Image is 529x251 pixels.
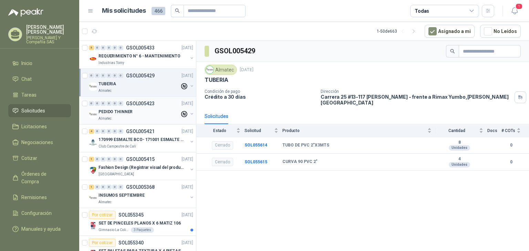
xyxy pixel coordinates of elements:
p: GSOL005429 [126,73,155,78]
div: 0 [112,73,117,78]
span: Remisiones [21,194,47,201]
span: Solicitudes [21,107,45,114]
p: Carrera 25 #13-117 [PERSON_NAME] - frente a Rimax Yumbo , [PERSON_NAME][GEOGRAPHIC_DATA] [321,94,512,106]
div: Solicitudes [205,112,228,120]
p: REQUERIMIENTO N° 6 - MANTENIMIENTO [98,53,180,59]
h1: Mis solicitudes [102,6,146,16]
p: PEDIDO THINNER [98,109,133,115]
div: 0 [112,45,117,50]
p: TUBERIA [98,81,116,87]
span: Licitaciones [21,123,47,130]
p: GSOL005423 [126,101,155,106]
div: 0 [101,101,106,106]
a: Configuración [8,207,71,220]
span: Órdenes de Compra [21,170,64,185]
a: Negociaciones [8,136,71,149]
img: Company Logo [89,194,97,202]
th: Solicitud [245,124,282,137]
b: TUBO DE PVC 2"X3MTS [282,143,329,148]
a: 0 0 0 0 0 0 GSOL005429[DATE] Company LogoTUBERIAAlmatec [89,72,195,94]
p: Fashion Design (Registrar visual del producto) [98,164,184,171]
span: search [175,8,180,13]
p: GSOL005433 [126,45,155,50]
p: Almatec [98,199,112,205]
a: Licitaciones [8,120,71,133]
h3: GSOL005429 [215,46,256,56]
div: 0 [101,129,106,134]
p: GSOL005368 [126,185,155,189]
div: Todas [415,7,429,15]
img: Company Logo [89,222,97,230]
p: Dirección [321,89,512,94]
p: Crédito a 30 días [205,94,315,100]
p: INSUMOS SEPTIEMBRE [98,192,145,199]
p: [PERSON_NAME] Y Compañía SAS [26,36,71,44]
a: Remisiones [8,191,71,204]
b: CURVA 90 PVC 2" [282,159,318,165]
div: Por cotizar [89,239,116,247]
button: Asignado a mi [425,25,475,38]
div: 3 Paquetes [131,227,154,233]
p: [DATE] [181,212,193,218]
p: [PERSON_NAME] [PERSON_NAME] [26,25,71,34]
a: Inicio [8,57,71,70]
p: [DATE] [240,67,253,73]
span: Cantidad [436,128,478,133]
img: Company Logo [89,166,97,174]
a: Manuales y ayuda [8,222,71,236]
p: [DATE] [181,100,193,107]
p: GSOL005415 [126,157,155,162]
img: Company Logo [89,55,97,63]
div: 1 [89,157,94,162]
span: Cotizar [21,154,37,162]
div: 0 [112,101,117,106]
p: Almatec [98,116,112,121]
div: 0 [95,129,100,134]
div: 0 [95,73,100,78]
div: 0 [112,157,117,162]
p: GSOL005421 [126,129,155,134]
div: Unidades [449,145,470,151]
p: [DATE] [181,156,193,163]
div: 0 [95,157,100,162]
img: Company Logo [206,66,214,74]
div: 0 [95,185,100,189]
a: SOL055615 [245,160,267,164]
a: SOL055614 [245,143,267,148]
div: 5 [89,45,94,50]
div: 0 [106,185,112,189]
div: 0 [112,185,117,189]
p: Club Campestre de Cali [98,144,136,149]
th: Producto [282,124,436,137]
div: 0 [101,157,106,162]
div: 0 [101,73,106,78]
p: [DATE] [181,45,193,51]
th: Docs [487,124,501,137]
div: 0 [106,45,112,50]
a: 4 0 0 0 0 0 GSOL005421[DATE] Company Logo170999 ESMALTE BCO- 171001 ESMALTE GRISClub Campestre de... [89,127,195,149]
div: 0 [101,45,106,50]
img: Logo peakr [8,8,43,17]
p: [DATE] [181,240,193,246]
b: 8 [436,140,483,145]
a: Tareas [8,88,71,101]
p: Industrias Tomy [98,60,124,66]
div: Almatec [205,65,237,75]
button: 1 [508,5,521,17]
div: 0 [106,129,112,134]
p: TUBERIA [205,76,228,84]
div: 0 [101,185,106,189]
div: 0 [95,101,100,106]
a: Chat [8,73,71,86]
th: Estado [196,124,245,137]
div: 0 [118,185,123,189]
span: Configuración [21,209,52,217]
span: Producto [282,128,426,133]
div: 0 [118,157,123,162]
b: 4 [436,156,483,162]
p: Almatec [98,88,112,94]
p: Condición de pago [205,89,315,94]
b: 0 [501,159,521,165]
